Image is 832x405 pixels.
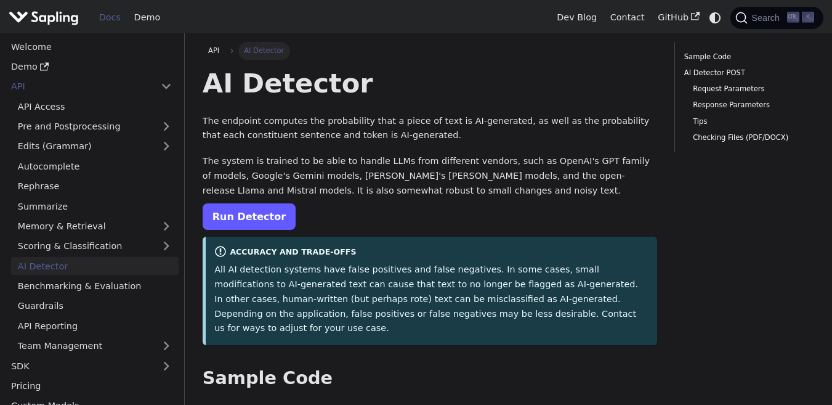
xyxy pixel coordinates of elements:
a: Pre and Postprocessing [11,118,179,136]
button: Switch between dark and light mode (currently system mode) [706,9,724,27]
p: All AI detection systems have false positives and false negatives. In some cases, small modificat... [214,263,648,336]
a: Pricing [4,377,179,395]
div: Accuracy and Trade-offs [214,245,648,260]
button: Expand sidebar category 'SDK' [154,357,179,375]
a: Demo [127,8,167,27]
p: The system is trained to be able to handle LLMs from different vendors, such as OpenAI's GPT fami... [203,154,657,198]
a: Benchmarking & Evaluation [11,277,179,295]
a: Autocomplete [11,157,179,175]
h2: Sample Code [203,367,657,390]
a: Sapling.ai [9,9,83,27]
a: Scoring & Classification [11,237,179,255]
a: Run Detector [203,203,296,230]
a: API Access [11,97,179,115]
a: Checking Files (PDF/DOCX) [693,132,806,144]
a: Response Parameters [693,99,806,111]
a: AI Detector [11,257,179,275]
a: AI Detector POST [684,67,810,79]
button: Collapse sidebar category 'API' [154,78,179,96]
iframe: Intercom live chat [790,363,820,393]
kbd: K [802,12,814,23]
a: Dev Blog [550,8,603,27]
a: Memory & Retrieval [11,218,179,235]
a: Welcome [4,38,179,55]
a: API Reporting [11,317,179,335]
button: Search (Ctrl+K) [730,7,823,29]
p: The endpoint computes the probability that a piece of text is AI-generated, as well as the probab... [203,114,657,144]
a: API [203,42,225,59]
a: Demo [4,58,179,76]
a: Guardrails [11,297,179,315]
a: GitHub [651,8,706,27]
nav: Breadcrumbs [203,42,657,59]
h1: AI Detector [203,67,657,100]
span: API [208,46,219,55]
a: SDK [4,357,154,375]
a: Docs [92,8,127,27]
span: Search [748,13,787,23]
a: Team Management [11,337,179,355]
a: Contact [604,8,652,27]
a: Request Parameters [693,83,806,95]
a: Sample Code [684,51,810,63]
a: Edits (Grammar) [11,137,179,155]
a: Summarize [11,197,179,215]
a: Tips [693,116,806,128]
a: API [4,78,154,96]
img: Sapling.ai [9,9,79,27]
a: Rephrase [11,178,179,195]
span: AI Detector [238,42,290,59]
